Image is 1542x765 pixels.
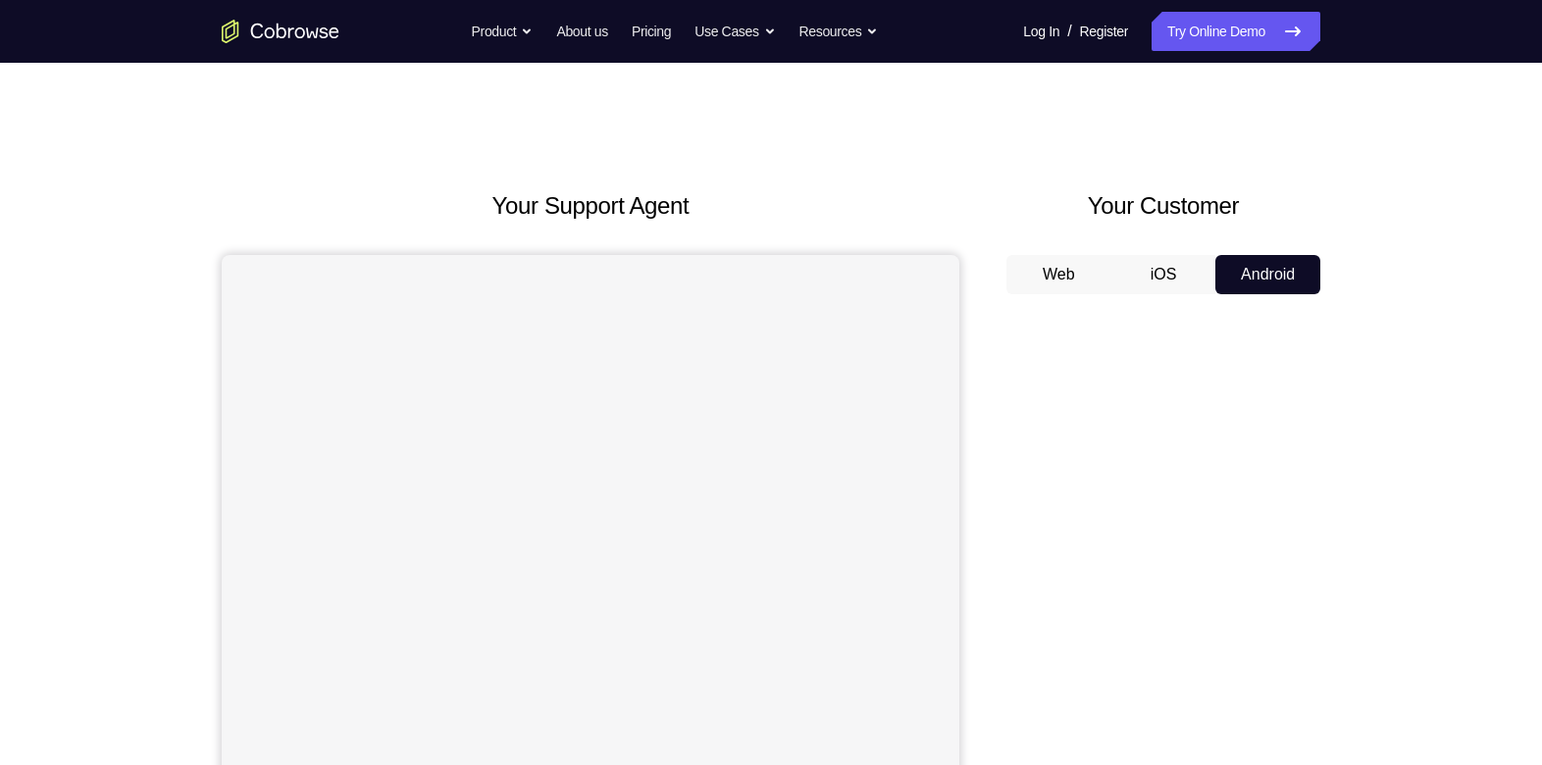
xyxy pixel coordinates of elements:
a: Register [1080,12,1128,51]
a: Go to the home page [222,20,339,43]
a: Pricing [632,12,671,51]
button: Resources [799,12,879,51]
h2: Your Support Agent [222,188,959,224]
button: Android [1215,255,1320,294]
button: iOS [1111,255,1216,294]
h2: Your Customer [1006,188,1320,224]
button: Use Cases [694,12,775,51]
button: Product [472,12,534,51]
a: Try Online Demo [1152,12,1320,51]
a: Log In [1023,12,1059,51]
a: About us [556,12,607,51]
span: / [1067,20,1071,43]
button: Web [1006,255,1111,294]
